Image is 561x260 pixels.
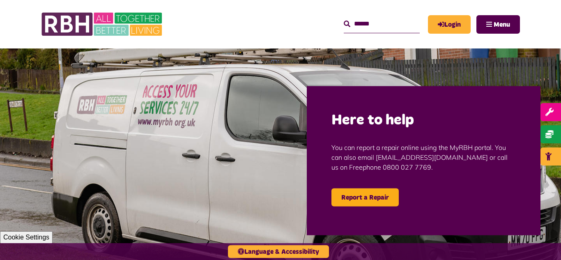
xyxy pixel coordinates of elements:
a: Report a Repair [331,188,399,206]
button: Language & Accessibility [228,245,329,258]
iframe: Netcall Web Assistant for live chat [524,223,561,260]
a: MyRBH [428,15,471,34]
span: Menu [494,21,510,28]
button: Navigation [476,15,520,34]
p: You can report a repair online using the MyRBH portal. You can also email [EMAIL_ADDRESS][DOMAIN_... [331,130,516,184]
img: RBH [41,8,164,40]
h2: Here to help [331,110,516,130]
